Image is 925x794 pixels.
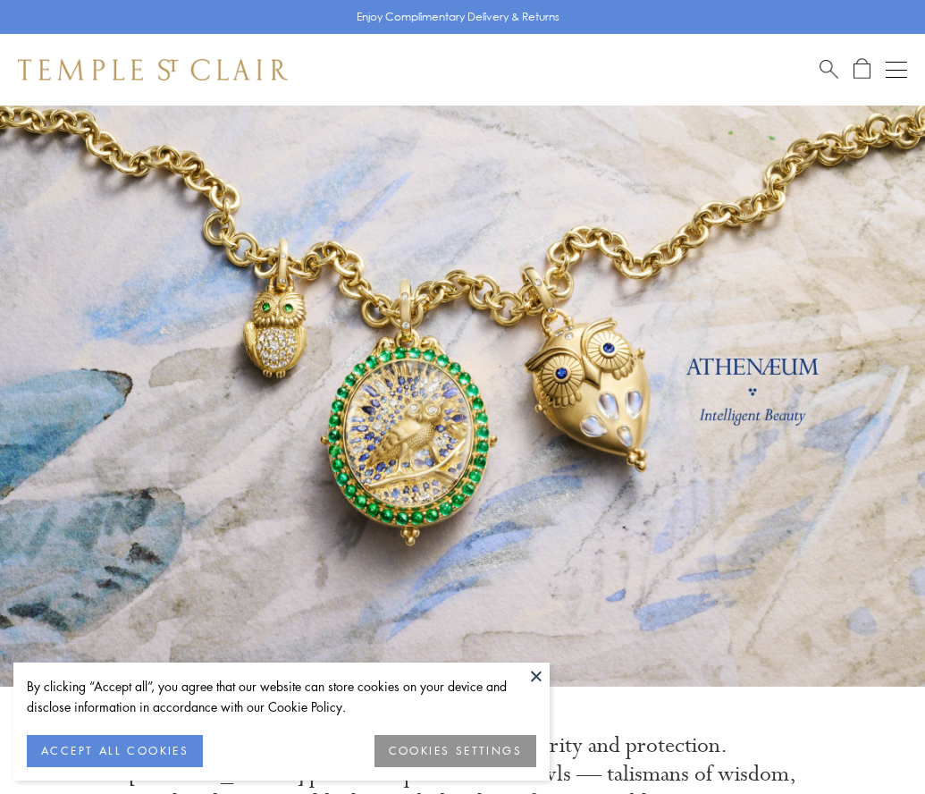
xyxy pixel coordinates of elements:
[886,59,907,80] button: Open navigation
[374,735,536,767] button: COOKIES SETTINGS
[357,8,559,26] p: Enjoy Complimentary Delivery & Returns
[820,58,838,80] a: Search
[854,58,870,80] a: Open Shopping Bag
[27,676,536,717] div: By clicking “Accept all”, you agree that our website can store cookies on your device and disclos...
[27,735,203,767] button: ACCEPT ALL COOKIES
[18,59,288,80] img: Temple St. Clair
